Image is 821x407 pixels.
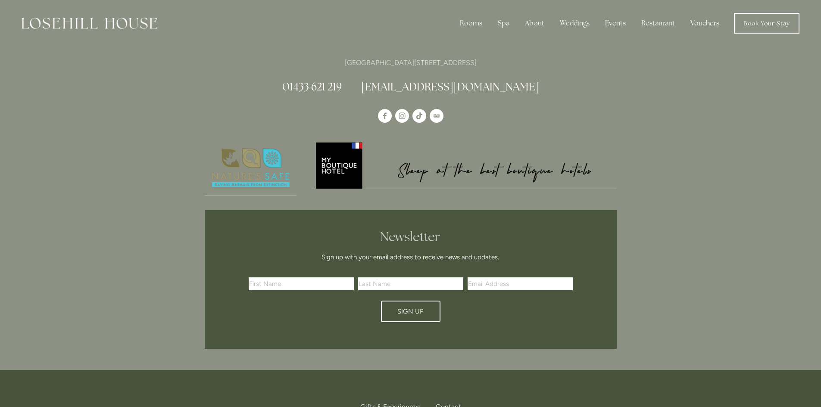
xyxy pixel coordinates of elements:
div: Spa [491,15,516,32]
a: Book Your Stay [734,13,799,34]
a: [EMAIL_ADDRESS][DOMAIN_NAME] [361,80,539,93]
input: First Name [249,277,354,290]
a: TikTok [412,109,426,123]
p: Sign up with your email address to receive news and updates. [252,252,570,262]
span: Sign Up [397,308,424,315]
div: Weddings [553,15,596,32]
a: TripAdvisor [430,109,443,123]
a: Nature's Safe - Logo [205,141,297,196]
img: My Boutique Hotel - Logo [311,141,617,189]
input: Last Name [358,277,463,290]
a: Instagram [395,109,409,123]
div: Rooms [453,15,489,32]
input: Email Address [468,277,573,290]
a: Vouchers [684,15,726,32]
div: About [518,15,551,32]
img: Losehill House [22,18,157,29]
h2: Newsletter [252,229,570,245]
button: Sign Up [381,301,440,322]
div: Restaurant [634,15,682,32]
p: [GEOGRAPHIC_DATA][STREET_ADDRESS] [205,57,617,68]
a: 01433 621 219 [282,80,342,93]
a: Losehill House Hotel & Spa [378,109,392,123]
div: Events [598,15,633,32]
img: Nature's Safe - Logo [205,141,297,195]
